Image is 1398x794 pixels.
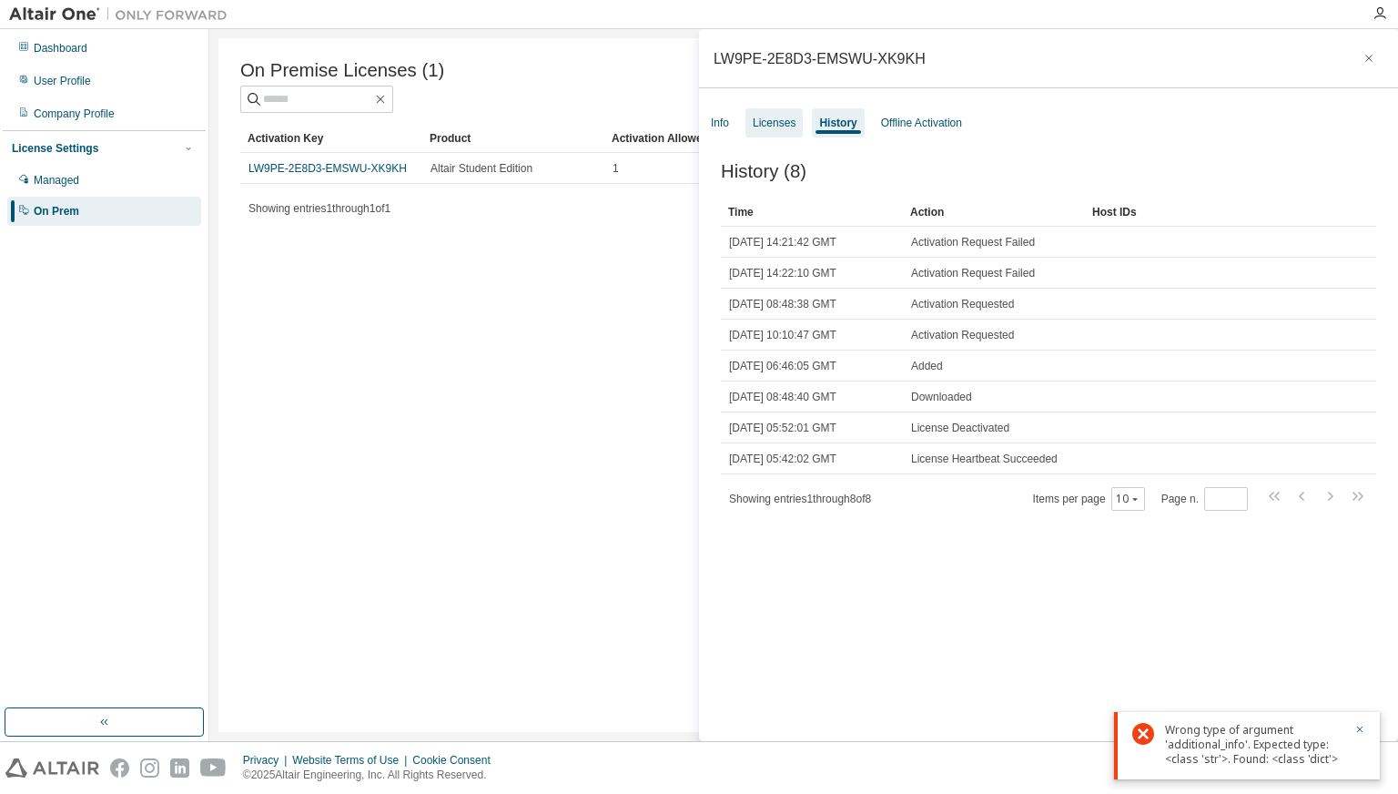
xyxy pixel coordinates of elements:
[12,141,98,156] div: License Settings
[34,204,79,219] div: On Prem
[34,107,115,121] div: Company Profile
[911,297,1014,311] span: Activation Requested
[881,116,962,130] div: Offline Activation
[729,493,871,505] span: Showing entries 1 through 8 of 8
[243,753,292,768] div: Privacy
[613,161,619,176] span: 1
[729,359,836,373] span: [DATE] 06:46:05 GMT
[911,359,943,373] span: Added
[248,162,407,175] a: LW9PE-2E8D3-EMSWU-XK9KH
[728,198,896,227] div: Time
[248,202,390,215] span: Showing entries 1 through 1 of 1
[729,421,836,435] span: [DATE] 05:52:01 GMT
[200,758,227,778] img: youtube.svg
[911,266,1035,280] span: Activation Request Failed
[711,116,729,130] div: Info
[714,51,926,66] div: LW9PE-2E8D3-EMSWU-XK9KH
[911,235,1035,249] span: Activation Request Failed
[729,235,836,249] span: [DATE] 14:21:42 GMT
[240,60,444,81] span: On Premise Licenses (1)
[431,161,532,176] span: Altair Student Edition
[5,758,99,778] img: altair_logo.svg
[1033,487,1145,511] span: Items per page
[243,768,501,783] p: © 2025 Altair Engineering, Inc. All Rights Reserved.
[248,124,415,153] div: Activation Key
[729,452,836,466] span: [DATE] 05:42:02 GMT
[1092,198,1316,227] div: Host IDs
[430,124,597,153] div: Product
[729,266,836,280] span: [DATE] 14:22:10 GMT
[911,328,1014,342] span: Activation Requested
[412,753,501,768] div: Cookie Consent
[911,421,1009,435] span: License Deactivated
[819,116,856,130] div: History
[110,758,129,778] img: facebook.svg
[34,173,79,188] div: Managed
[1116,492,1140,506] button: 10
[1161,487,1248,511] span: Page n.
[34,41,87,56] div: Dashboard
[753,116,795,130] div: Licenses
[612,124,779,153] div: Activation Allowed
[140,758,159,778] img: instagram.svg
[170,758,189,778] img: linkedin.svg
[9,5,237,24] img: Altair One
[292,753,412,768] div: Website Terms of Use
[910,198,1078,227] div: Action
[729,328,836,342] span: [DATE] 10:10:47 GMT
[1165,723,1343,767] div: Wrong type of argument 'additional_info'. Expected type: <class 'str'>. Found: <class 'dict'>
[729,390,836,404] span: [DATE] 08:48:40 GMT
[729,297,836,311] span: [DATE] 08:48:38 GMT
[911,390,972,404] span: Downloaded
[721,161,806,182] span: History (8)
[911,452,1058,466] span: License Heartbeat Succeeded
[34,74,91,88] div: User Profile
